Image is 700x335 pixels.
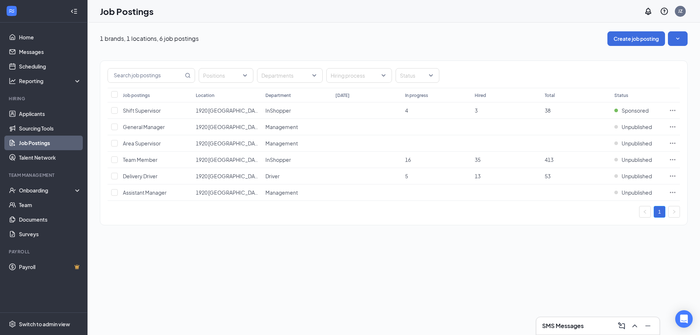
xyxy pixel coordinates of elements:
[669,107,676,114] svg: Ellipses
[332,88,401,102] th: [DATE]
[475,107,478,114] span: 3
[9,320,16,328] svg: Settings
[668,206,680,218] button: right
[611,88,665,102] th: Status
[9,77,16,85] svg: Analysis
[622,107,649,114] span: Sponsored
[607,31,665,46] button: Create job posting
[19,106,81,121] a: Applicants
[622,156,652,163] span: Unpublished
[9,249,80,255] div: Payroll
[108,69,183,82] input: Search job postings
[9,96,80,102] div: Hiring
[675,310,693,328] div: Open Intercom Messenger
[192,168,262,184] td: 1920 Clearfield
[672,210,676,214] span: right
[192,135,262,152] td: 1920 Clearfield
[265,107,291,114] span: InShopper
[265,124,298,130] span: Management
[192,152,262,168] td: 1920 Clearfield
[668,31,688,46] button: SmallChevronDown
[669,140,676,147] svg: Ellipses
[674,35,681,42] svg: SmallChevronDown
[654,206,665,217] a: 1
[192,184,262,201] td: 1920 Clearfield
[262,168,331,184] td: Driver
[123,92,150,98] div: Job postings
[100,35,199,43] p: 1 brands, 1 locations, 6 job postings
[262,184,331,201] td: Management
[265,189,298,196] span: Management
[265,92,291,98] div: Department
[19,198,81,212] a: Team
[19,136,81,150] a: Job Postings
[678,8,682,14] div: JZ
[123,173,157,179] span: Delivery Driver
[545,156,553,163] span: 413
[622,172,652,180] span: Unpublished
[616,320,627,332] button: ComposeMessage
[19,121,81,136] a: Sourcing Tools
[196,140,261,147] span: 1920 [GEOGRAPHIC_DATA]
[8,7,15,15] svg: WorkstreamLogo
[265,140,298,147] span: Management
[196,107,261,114] span: 1920 [GEOGRAPHIC_DATA]
[19,227,81,241] a: Surveys
[123,107,161,114] span: Shift Supervisor
[622,140,652,147] span: Unpublished
[669,172,676,180] svg: Ellipses
[644,7,653,16] svg: Notifications
[401,88,471,102] th: In progress
[196,156,261,163] span: 1920 [GEOGRAPHIC_DATA]
[639,206,651,218] li: Previous Page
[660,7,669,16] svg: QuestionInfo
[545,107,551,114] span: 38
[196,124,261,130] span: 1920 [GEOGRAPHIC_DATA]
[123,189,167,196] span: Assistant Manager
[654,206,665,218] li: 1
[265,173,280,179] span: Driver
[9,187,16,194] svg: UserCheck
[196,189,261,196] span: 1920 [GEOGRAPHIC_DATA]
[19,320,70,328] div: Switch to admin view
[196,173,261,179] span: 1920 [GEOGRAPHIC_DATA]
[622,189,652,196] span: Unpublished
[643,210,647,214] span: left
[475,173,481,179] span: 13
[262,119,331,135] td: Management
[405,156,411,163] span: 16
[262,152,331,168] td: InShopper
[642,320,654,332] button: Minimize
[262,135,331,152] td: Management
[9,172,80,178] div: Team Management
[123,140,161,147] span: Area Supervisor
[100,5,153,17] h1: Job Postings
[19,77,82,85] div: Reporting
[19,59,81,74] a: Scheduling
[265,156,291,163] span: InShopper
[185,73,191,78] svg: MagnifyingGlass
[123,124,165,130] span: General Manager
[471,88,541,102] th: Hired
[669,123,676,131] svg: Ellipses
[19,150,81,165] a: Talent Network
[630,322,639,330] svg: ChevronUp
[643,322,652,330] svg: Minimize
[542,322,584,330] h3: SMS Messages
[405,173,408,179] span: 5
[541,88,611,102] th: Total
[668,206,680,218] li: Next Page
[19,212,81,227] a: Documents
[196,92,214,98] div: Location
[545,173,551,179] span: 53
[19,260,81,274] a: PayrollCrown
[475,156,481,163] span: 35
[617,322,626,330] svg: ComposeMessage
[192,102,262,119] td: 1920 Clearfield
[622,123,652,131] span: Unpublished
[262,102,331,119] td: InShopper
[19,30,81,44] a: Home
[669,189,676,196] svg: Ellipses
[669,156,676,163] svg: Ellipses
[123,156,157,163] span: Team Member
